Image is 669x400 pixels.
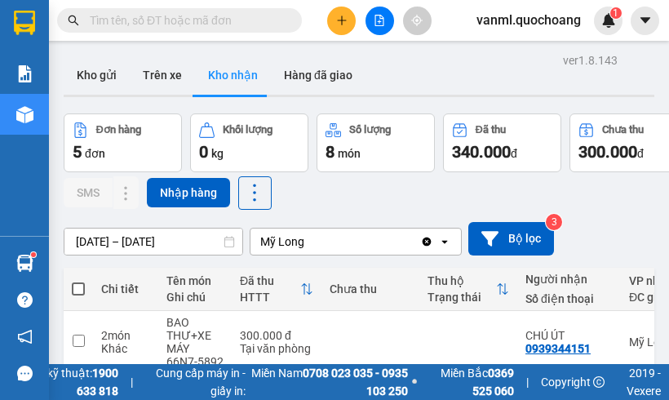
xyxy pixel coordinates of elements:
span: đơn [85,147,105,160]
span: món [338,147,361,160]
sup: 3 [546,214,562,230]
span: | [131,373,133,391]
div: Tên món [166,274,224,287]
div: 66N7-5892 [166,355,224,368]
span: 340.000 [452,142,511,162]
div: HTTT [240,291,300,304]
div: 0939344151 [525,342,591,355]
span: ⚪️ [412,379,417,385]
span: search [68,15,79,26]
button: SMS [64,178,113,207]
span: 300.000 [578,142,637,162]
button: Hàng đã giao [271,56,366,95]
div: Chưa thu [602,124,644,136]
div: ver 1.8.143 [563,51,618,69]
span: copyright [593,376,605,388]
span: 0 [199,142,208,162]
span: đ [637,147,644,160]
div: Người nhận [525,273,613,286]
span: notification [17,329,33,344]
span: question-circle [17,292,33,308]
img: warehouse-icon [16,255,33,272]
button: aim [403,7,432,35]
span: kg [211,147,224,160]
div: BAO THƯ+XE MÁY [166,316,224,355]
button: Khối lượng0kg [190,113,308,172]
div: Ghi chú [166,291,224,304]
div: CHÚ ÚT [525,329,613,342]
strong: 1900 633 818 [77,367,118,398]
sup: 1 [610,7,622,19]
span: 1 [613,7,618,19]
sup: 1 [31,252,36,257]
svg: Clear value [420,235,433,248]
button: Kho nhận [195,56,271,95]
div: Đơn hàng [96,124,141,136]
div: 300.000 đ [240,329,313,342]
span: 5 [73,142,82,162]
span: Cung cấp máy in - giấy in: [145,364,246,400]
div: Tại văn phòng [240,342,313,355]
div: Chi tiết [101,282,150,296]
div: Khác [101,342,150,355]
span: 8 [326,142,334,162]
strong: 0369 525 060 [472,367,514,398]
span: Miền Bắc [421,364,514,400]
img: icon-new-feature [601,13,616,28]
button: Bộ lọc [468,222,554,256]
button: Đã thu340.000đ [443,113,561,172]
th: Toggle SortBy [232,268,321,311]
div: Số điện thoại [525,292,613,305]
span: vanml.quochoang [463,10,594,30]
div: Đã thu [476,124,506,136]
div: Thu hộ [428,274,496,287]
div: Đã thu [240,274,300,287]
button: file-add [366,7,394,35]
span: file-add [374,15,385,26]
button: Đơn hàng5đơn [64,113,182,172]
th: Toggle SortBy [419,268,517,311]
span: | [526,373,529,391]
button: Số lượng8món [317,113,435,172]
span: message [17,366,33,381]
span: đ [511,147,517,160]
button: Nhập hàng [147,178,230,207]
button: Kho gửi [64,56,130,95]
div: Khối lượng [223,124,272,136]
input: Select a date range. [64,229,242,255]
div: Chưa thu [330,282,411,296]
span: Miền Nam [250,364,408,400]
input: Tìm tên, số ĐT hoặc mã đơn [90,11,282,29]
strong: 0708 023 035 - 0935 103 250 [303,367,408,398]
div: 2 món [101,329,150,342]
div: Mỹ Long [260,233,304,250]
button: Trên xe [130,56,195,95]
img: warehouse-icon [16,106,33,123]
button: caret-down [631,7,659,35]
svg: open [438,235,451,248]
span: caret-down [638,13,653,28]
span: aim [411,15,423,26]
img: logo-vxr [14,11,35,35]
span: plus [336,15,348,26]
div: Trạng thái [428,291,496,304]
img: solution-icon [16,65,33,82]
button: plus [327,7,356,35]
div: Số lượng [349,124,391,136]
input: Selected Mỹ Long. [306,233,308,250]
